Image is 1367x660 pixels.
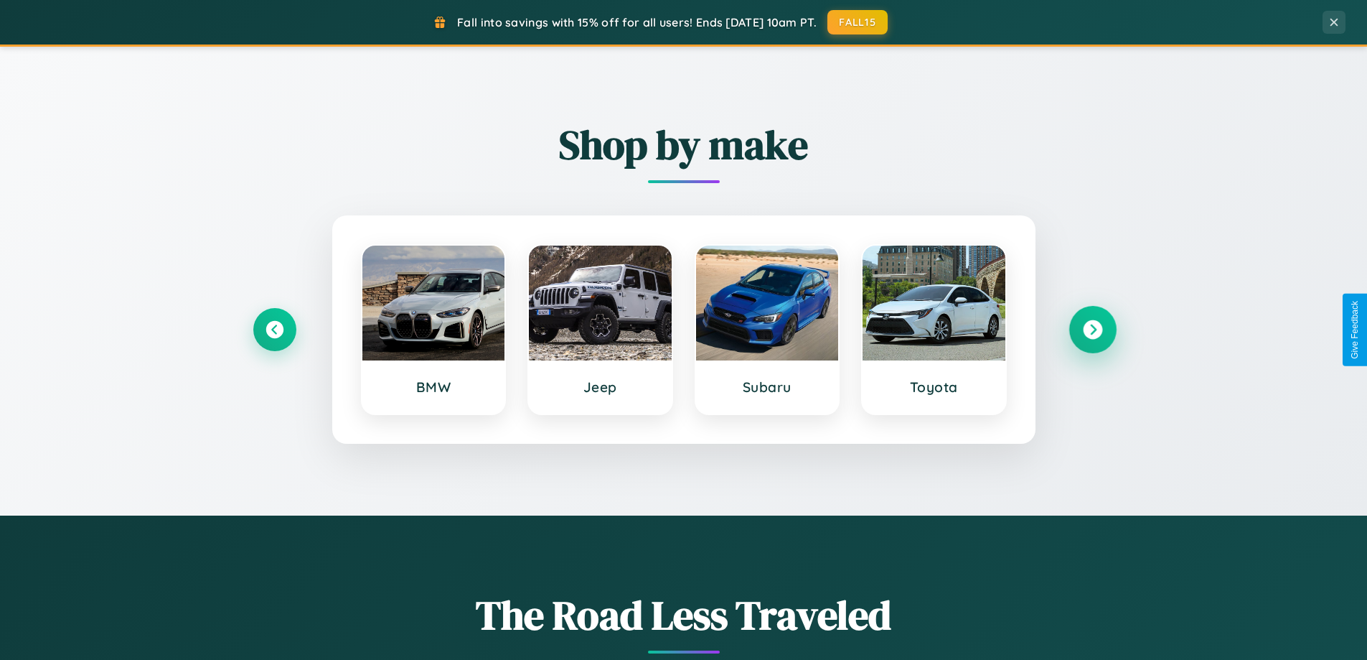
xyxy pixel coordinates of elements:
[877,378,991,396] h3: Toyota
[377,378,491,396] h3: BMW
[710,378,825,396] h3: Subaru
[827,10,888,34] button: FALL15
[457,15,817,29] span: Fall into savings with 15% off for all users! Ends [DATE] 10am PT.
[253,587,1114,643] h1: The Road Less Traveled
[1350,301,1360,359] div: Give Feedback
[543,378,657,396] h3: Jeep
[253,117,1114,172] h2: Shop by make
